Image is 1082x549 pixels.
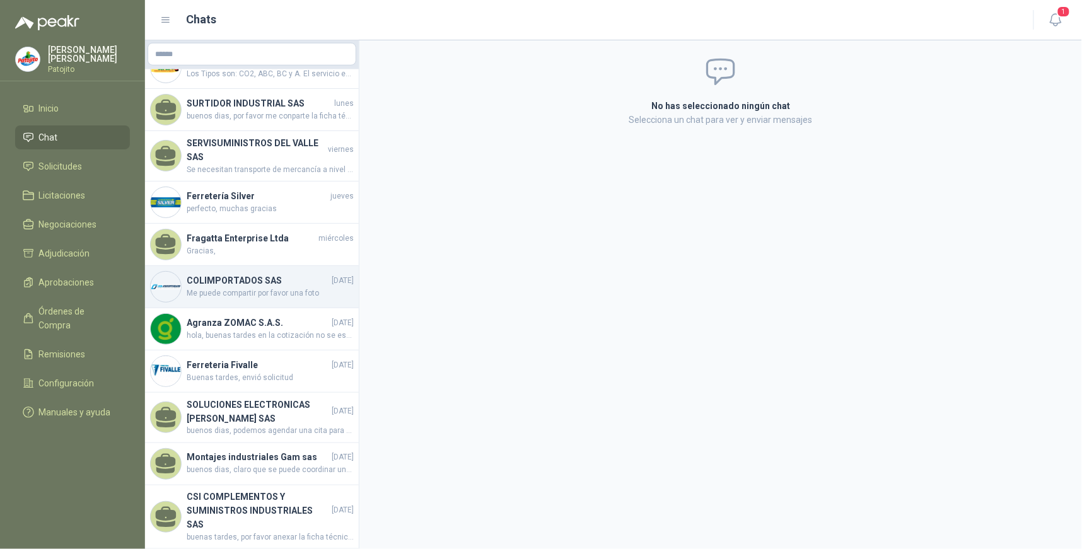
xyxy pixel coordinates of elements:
[39,101,59,115] span: Inicio
[151,187,181,217] img: Company Logo
[145,131,359,182] a: SERVISUMINISTROS DEL VALLE SASviernesSe necesitan transporte de mercancía a nivel de piso ofrecem...
[15,125,130,149] a: Chat
[48,45,130,63] p: [PERSON_NAME] [PERSON_NAME]
[16,47,40,71] img: Company Logo
[332,359,354,371] span: [DATE]
[187,451,329,465] h4: Montajes industriales Gam sas
[15,183,130,207] a: Licitaciones
[15,96,130,120] a: Inicio
[15,342,130,366] a: Remisiones
[332,505,354,517] span: [DATE]
[332,452,354,464] span: [DATE]
[39,159,83,173] span: Solicitudes
[187,465,354,477] span: buenos dias, claro que se puede coordinar una visita, por favor me indica disponibilidad , para q...
[332,317,354,329] span: [DATE]
[187,136,325,164] h4: SERVISUMINISTROS DEL VALLE SAS
[318,233,354,245] span: miércoles
[145,393,359,443] a: SOLUCIONES ELECTRONICAS [PERSON_NAME] SAS[DATE]buenos dias, podemos agendar una cita para que vis...
[48,66,130,73] p: Patojito
[187,245,354,257] span: Gracias,
[15,400,130,424] a: Manuales y ayuda
[187,316,329,330] h4: Agranza ZOMAC S.A.S.
[39,246,90,260] span: Adjudicación
[187,425,354,437] span: buenos dias, podemos agendar una cita para que visiten nuestras instalaciones y puedan cotizar es...
[187,231,316,245] h4: Fragatta Enterprise Ltda
[145,224,359,266] a: Fragatta Enterprise LtdamiércolesGracias,
[15,299,130,337] a: Órdenes de Compra
[15,241,130,265] a: Adjudicación
[187,164,354,176] span: Se necesitan transporte de mercancía a nivel de piso ofrecemos el transporte con una capacidad de...
[332,275,354,287] span: [DATE]
[187,330,354,342] span: hola, buenas tardes en la cotización no se especifica que tipo de maquinaria se esta solicitando ...
[501,99,941,113] h2: No has seleccionado ningún chat
[39,188,86,202] span: Licitaciones
[15,270,130,294] a: Aprobaciones
[332,405,354,417] span: [DATE]
[187,274,329,287] h4: COLIMPORTADOS SAS
[1044,9,1067,32] button: 1
[151,272,181,302] img: Company Logo
[501,113,941,127] p: Selecciona un chat para ver y enviar mensajes
[39,217,97,231] span: Negociaciones
[15,15,79,30] img: Logo peakr
[187,189,328,203] h4: Ferretería Silver
[39,304,118,332] span: Órdenes de Compra
[39,275,95,289] span: Aprobaciones
[15,212,130,236] a: Negociaciones
[145,266,359,308] a: Company LogoCOLIMPORTADOS SAS[DATE]Me puede compartir por favor una foto
[145,308,359,350] a: Company LogoAgranza ZOMAC S.A.S.[DATE]hola, buenas tardes en la cotización no se especifica que t...
[187,532,354,544] span: buenas tardes, por favor anexar la ficha técnica de la estibadora que está cotizando, muchas gracias
[187,203,354,215] span: perfecto, muchas gracias
[151,356,181,386] img: Company Logo
[330,190,354,202] span: jueves
[334,98,354,110] span: lunes
[187,110,354,122] span: buenos dias, por favor me conparte la ficha técnica de la caja que están cotizando, mi l gracias
[39,405,111,419] span: Manuales y ayuda
[145,182,359,224] a: Company LogoFerretería Silverjuevesperfecto, muchas gracias
[187,398,329,425] h4: SOLUCIONES ELECTRONICAS [PERSON_NAME] SAS
[145,89,359,131] a: SURTIDOR INDUSTRIAL SASlunesbuenos dias, por favor me conparte la ficha técnica de la caja que es...
[187,287,354,299] span: Me puede compartir por favor una foto
[15,371,130,395] a: Configuración
[145,443,359,485] a: Montajes industriales Gam sas[DATE]buenos dias, claro que se puede coordinar una visita, por favo...
[39,347,86,361] span: Remisiones
[187,358,329,372] h4: Ferreteria Fivalle
[187,11,217,28] h1: Chats
[187,68,354,80] span: Los Tipos son: CO2, ABC, BC y A. El servicio es para mantenimiento, recarga y prueba hidrostática...
[187,372,354,384] span: Buenas tardes, envió solicitud
[151,314,181,344] img: Company Logo
[39,376,95,390] span: Configuración
[145,350,359,393] a: Company LogoFerreteria Fivalle[DATE]Buenas tardes, envió solicitud
[15,154,130,178] a: Solicitudes
[187,490,329,532] h4: CSI COMPLEMENTOS Y SUMINISTROS INDUSTRIALES SAS
[328,144,354,156] span: viernes
[39,130,58,144] span: Chat
[1057,6,1071,18] span: 1
[187,96,332,110] h4: SURTIDOR INDUSTRIAL SAS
